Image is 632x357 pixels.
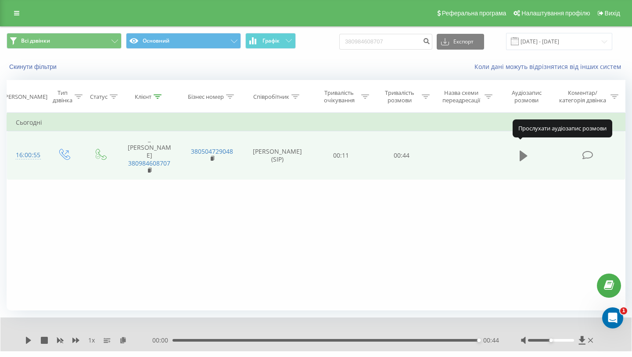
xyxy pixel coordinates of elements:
a: Коли дані можуть відрізнятися вiд інших систем [474,62,625,71]
span: 00:44 [483,336,499,345]
div: Accessibility label [549,339,553,342]
div: Тривалість очікування [319,89,359,104]
td: 00:44 [371,131,432,180]
button: Основний [126,33,241,49]
span: Вихід [605,10,620,17]
div: Accessibility label [477,339,481,342]
div: 16:00:55 [16,147,37,164]
a: 380504729048 [191,147,233,155]
div: Статус [90,93,108,101]
div: Бізнес номер [188,93,224,101]
iframe: Intercom live chat [602,307,623,328]
div: Співробітник [253,93,289,101]
span: 1 x [88,336,95,345]
div: Назва схеми переадресації [440,89,482,104]
div: Тривалість розмови [379,89,420,104]
div: [PERSON_NAME] [3,93,47,101]
td: _ [PERSON_NAME] [118,131,181,180]
span: Графік [262,38,280,44]
button: Всі дзвінки [7,33,122,49]
span: 1 [620,307,627,314]
input: Пошук за номером [339,34,432,50]
td: Сьогодні [7,114,625,131]
td: 00:11 [311,131,372,180]
a: 380984608707 [128,159,170,167]
div: Клієнт [135,93,151,101]
div: Коментар/категорія дзвінка [557,89,608,104]
button: Експорт [437,34,484,50]
span: 00:00 [152,336,172,345]
div: Тип дзвінка [53,89,72,104]
span: Реферальна програма [442,10,506,17]
span: Налаштування профілю [521,10,590,17]
span: Всі дзвінки [21,37,50,44]
button: Скинути фільтри [7,63,61,71]
div: Аудіозапис розмови [503,89,550,104]
button: Графік [245,33,296,49]
td: [PERSON_NAME] (SIP) [244,131,311,180]
div: Прослухати аудіозапис розмови [513,119,612,137]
